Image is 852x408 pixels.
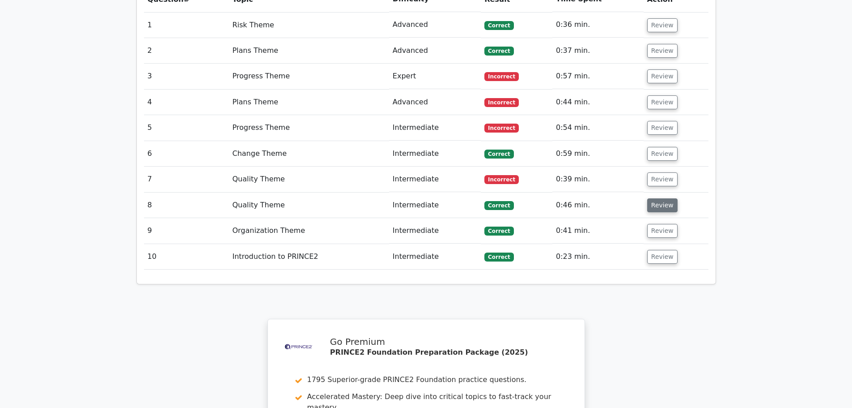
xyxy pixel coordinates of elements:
td: 0:39 min. [552,167,644,192]
td: Intermediate [389,244,481,270]
td: 0:41 min. [552,218,644,244]
td: 9 [144,218,229,244]
td: Progress Theme [229,64,389,89]
span: Correct [484,47,513,56]
span: Correct [484,21,513,30]
span: Correct [484,201,513,210]
td: Introduction to PRINCE2 [229,244,389,270]
button: Review [647,121,678,135]
td: Intermediate [389,115,481,141]
td: 0:23 min. [552,244,644,270]
td: 0:59 min. [552,141,644,167]
button: Review [647,147,678,161]
td: Advanced [389,38,481,64]
td: Organization Theme [229,218,389,244]
button: Review [647,198,678,212]
td: Risk Theme [229,12,389,38]
td: Change Theme [229,141,389,167]
td: 0:44 min. [552,90,644,115]
button: Review [647,172,678,186]
span: Correct [484,253,513,262]
button: Review [647,44,678,58]
td: Quality Theme [229,167,389,192]
td: 10 [144,244,229,270]
td: 0:37 min. [552,38,644,64]
td: 0:46 min. [552,193,644,218]
td: 2 [144,38,229,64]
td: Intermediate [389,218,481,244]
td: 8 [144,193,229,218]
td: Plans Theme [229,38,389,64]
td: Quality Theme [229,193,389,218]
span: Correct [484,150,513,159]
span: Correct [484,227,513,236]
td: Intermediate [389,141,481,167]
td: Progress Theme [229,115,389,141]
span: Incorrect [484,175,519,184]
td: 0:57 min. [552,64,644,89]
td: 0:54 min. [552,115,644,141]
button: Review [647,250,678,264]
td: Intermediate [389,167,481,192]
span: Incorrect [484,72,519,81]
td: 5 [144,115,229,141]
td: Plans Theme [229,90,389,115]
td: 1 [144,12,229,38]
button: Review [647,18,678,32]
td: Intermediate [389,193,481,218]
span: Incorrect [484,124,519,133]
button: Review [647,95,678,109]
button: Review [647,69,678,83]
button: Review [647,224,678,238]
span: Incorrect [484,98,519,107]
td: Advanced [389,12,481,38]
td: 7 [144,167,229,192]
td: Advanced [389,90,481,115]
td: Expert [389,64,481,89]
td: 3 [144,64,229,89]
td: 4 [144,90,229,115]
td: 0:36 min. [552,12,644,38]
td: 6 [144,141,229,167]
